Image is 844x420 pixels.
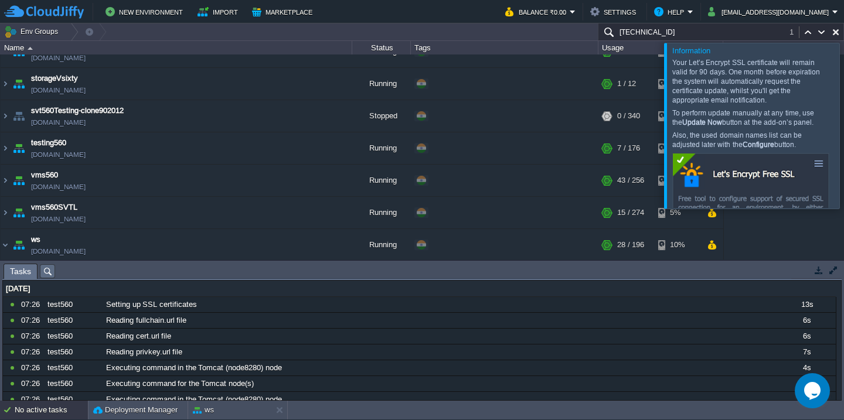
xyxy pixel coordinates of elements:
button: Balance ₹0.00 [505,5,570,19]
img: AMDAwAAAACH5BAEAAAAALAAAAAABAAEAAAICRAEAOw== [11,132,27,164]
a: [DOMAIN_NAME] [31,245,86,257]
strong: Configure [743,141,774,149]
div: test560 [45,344,102,360]
span: vms560 [31,169,58,181]
button: [EMAIL_ADDRESS][DOMAIN_NAME] [708,5,832,19]
button: Settings [590,5,639,19]
a: vms560SVTL [31,202,77,213]
div: 14% [658,68,696,100]
div: test560 [45,329,102,344]
a: [DOMAIN_NAME] [31,117,86,128]
img: AMDAwAAAACH5BAEAAAAALAAAAAABAAEAAAICRAEAOw== [1,100,10,132]
iframe: chat widget [795,373,832,408]
div: 6s [778,313,835,328]
div: 07:26 [21,329,43,344]
div: 5% [658,197,696,228]
div: test560 [45,360,102,375]
div: [DATE] [3,281,836,296]
div: No active tasks [15,401,88,419]
img: AMDAwAAAACH5BAEAAAAALAAAAAABAAEAAAICRAEAOw== [11,165,27,196]
button: ws [193,404,214,416]
div: Status [353,41,410,54]
img: AMDAwAAAACH5BAEAAAAALAAAAAABAAEAAAICRAEAOw== [11,100,27,132]
span: Reading privkey.url file [106,347,182,357]
div: Running [352,68,411,100]
div: Usage [599,41,723,54]
a: [DOMAIN_NAME] [31,213,86,225]
strong: Update Now [682,118,722,127]
a: [DOMAIN_NAME] [31,181,86,193]
div: 28 / 196 [617,229,644,261]
a: [DOMAIN_NAME] [31,149,86,161]
img: AMDAwAAAACH5BAEAAAAALAAAAAABAAEAAAICRAEAOw== [11,68,27,100]
p: Also, the used domain names list can be adjusted later with the button. [672,131,830,149]
div: 1 / 12 [617,68,636,100]
div: 1% [658,165,696,196]
div: 3s [778,392,835,407]
div: Running [352,229,411,261]
div: 0 / 340 [617,100,640,132]
div: Stopped [352,100,411,132]
img: Let's encrypt addon configuration [672,153,830,250]
button: New Environment [105,5,186,19]
img: CloudJiffy [4,5,84,19]
span: Executing command in the Tomcat (node8280) node [106,394,282,405]
div: test560 [45,376,102,391]
div: Running [352,197,411,228]
div: 4s [778,360,835,375]
div: 07:26 [21,297,43,312]
div: Running [352,132,411,164]
div: 3s [778,376,835,391]
img: AMDAwAAAACH5BAEAAAAALAAAAAABAAEAAAICRAEAOw== [1,132,10,164]
span: Reading cert.url file [106,331,171,342]
div: 1 [789,26,799,38]
span: Reading fullchain.url file [106,315,186,326]
div: 5% [658,132,696,164]
div: 07:26 [21,376,43,391]
div: 6s [778,329,835,344]
div: 13s [778,297,835,312]
span: Setting up SSL certificates [106,299,197,310]
img: AMDAwAAAACH5BAEAAAAALAAAAAABAAEAAAICRAEAOw== [1,197,10,228]
a: ws [31,234,40,245]
p: Your Let’s Encrypt SSL certificate will remain valid for 90 days. One month before expiration the... [672,58,830,105]
div: 7s [778,344,835,360]
div: 07:26 [21,392,43,407]
a: testing560 [31,137,66,149]
img: AMDAwAAAACH5BAEAAAAALAAAAAABAAEAAAICRAEAOw== [28,47,33,50]
div: 16% [658,100,696,132]
button: Import [198,5,241,19]
div: 43 / 256 [617,165,644,196]
img: AMDAwAAAACH5BAEAAAAALAAAAAABAAEAAAICRAEAOw== [11,229,27,261]
span: Executing command in the Tomcat (node8280) node [106,363,282,373]
div: 07:26 [21,313,43,328]
a: storageVsixty [31,73,78,84]
img: AMDAwAAAACH5BAEAAAAALAAAAAABAAEAAAICRAEAOw== [1,229,10,261]
div: 07:26 [21,344,43,360]
div: test560 [45,313,102,328]
span: Executing command for the Tomcat node(s) [106,378,254,389]
div: 07:26 [21,360,43,375]
span: Information [672,46,710,55]
img: AMDAwAAAACH5BAEAAAAALAAAAAABAAEAAAICRAEAOw== [1,68,10,100]
button: Help [654,5,688,19]
div: test560 [45,297,102,312]
button: Marketplace [252,5,316,19]
p: To perform update manually at any time, use the button at the add-on’s panel. [672,108,830,127]
button: Env Groups [4,23,62,40]
div: 7 / 176 [617,132,640,164]
div: Name [1,41,352,54]
div: 15 / 274 [617,197,644,228]
img: AMDAwAAAACH5BAEAAAAALAAAAAABAAEAAAICRAEAOw== [1,165,10,196]
span: [DOMAIN_NAME] [31,52,86,64]
button: Deployment Manager [93,404,178,416]
a: svt560Testing-clone902012 [31,105,124,117]
span: Tasks [10,264,31,279]
img: AMDAwAAAACH5BAEAAAAALAAAAAABAAEAAAICRAEAOw== [11,197,27,228]
div: Running [352,165,411,196]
